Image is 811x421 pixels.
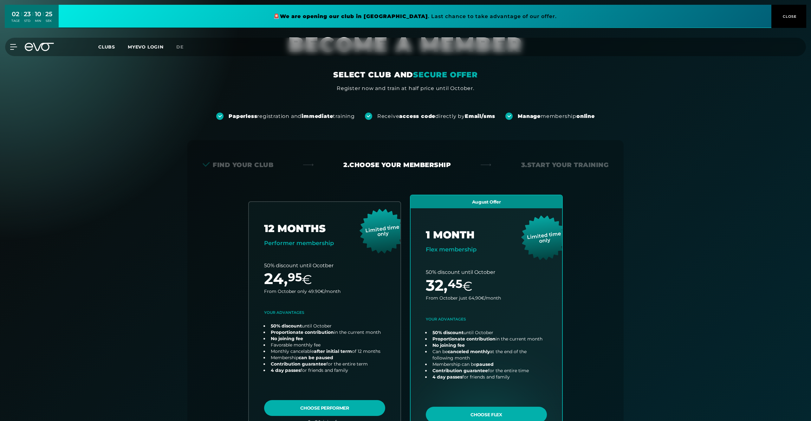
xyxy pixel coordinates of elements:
[24,19,31,23] div: STD
[45,19,52,23] div: SEK
[203,160,273,169] div: Find your club
[11,10,20,19] div: 02
[333,70,478,80] div: SELECT CLUB AND
[771,5,806,28] button: CLOSE
[21,10,22,27] div: :
[521,160,609,169] div: 3. Start your Training
[176,43,191,51] a: de
[176,44,184,50] span: de
[343,160,451,169] div: 2. Choose your membership
[35,10,41,19] div: 10
[128,44,164,50] a: MYEVO LOGIN
[399,113,435,119] strong: access code
[337,85,474,92] div: Register now and train at half price until October.
[98,44,115,50] span: Clubs
[229,113,355,120] div: registration and training
[43,10,44,27] div: :
[302,113,333,119] strong: immediate
[518,113,595,120] div: membership
[413,70,478,79] em: SECURE OFFER
[45,10,52,19] div: 25
[518,113,541,119] strong: Manage
[11,19,20,23] div: TAGE
[229,113,257,119] strong: Paperless
[98,44,128,50] a: Clubs
[576,113,595,119] strong: online
[465,113,495,119] strong: Email/sms
[781,14,797,19] span: CLOSE
[32,10,33,27] div: :
[24,10,31,19] div: 23
[377,113,495,120] div: Receive directly by
[35,19,41,23] div: MIN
